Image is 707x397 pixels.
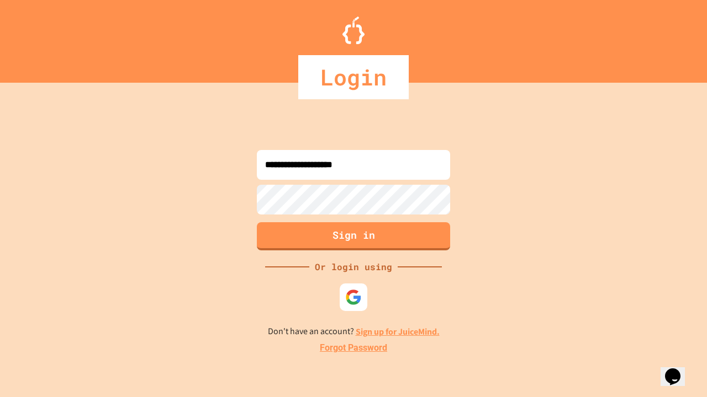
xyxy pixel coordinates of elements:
a: Sign up for JuiceMind. [356,326,440,337]
p: Don't have an account? [268,325,440,339]
div: Login [298,55,409,99]
iframe: chat widget [615,305,696,352]
div: Or login using [309,260,398,273]
button: Sign in [257,222,450,250]
img: google-icon.svg [345,289,362,305]
a: Forgot Password [320,341,387,355]
img: Logo.svg [342,17,365,44]
iframe: chat widget [661,353,696,386]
